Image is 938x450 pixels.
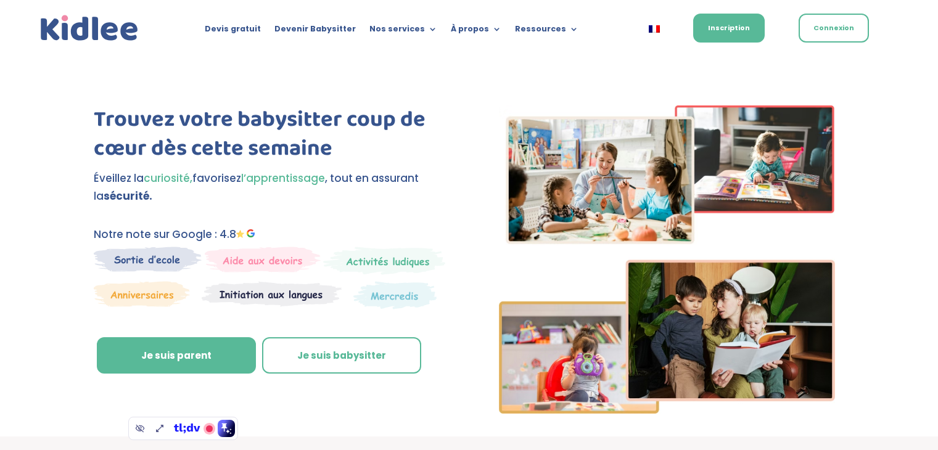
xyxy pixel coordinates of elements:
[38,12,141,44] img: logo_kidlee_bleu
[499,403,836,417] picture: Imgs-2
[241,171,325,186] span: l’apprentissage
[94,105,448,170] h1: Trouvez votre babysitter coup de cœur dès cette semaine
[94,247,202,272] img: Sortie decole
[799,14,869,43] a: Connexion
[104,189,152,203] strong: sécurité.
[515,25,578,38] a: Ressources
[205,25,261,38] a: Devis gratuit
[97,337,256,374] a: Je suis parent
[274,25,356,38] a: Devenir Babysitter
[323,247,445,275] img: Mercredi
[94,170,448,205] p: Éveillez la favorisez , tout en assurant la
[262,337,421,374] a: Je suis babysitter
[205,247,321,272] img: weekends
[144,171,192,186] span: curiosité,
[369,25,437,38] a: Nos services
[38,12,141,44] a: Kidlee Logo
[649,25,660,33] img: Français
[94,281,190,307] img: Anniversaire
[202,281,342,307] img: Atelier thematique
[94,226,448,243] p: Notre note sur Google : 4.8
[693,14,765,43] a: Inscription
[353,281,437,309] img: Thematique
[451,25,501,38] a: À propos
